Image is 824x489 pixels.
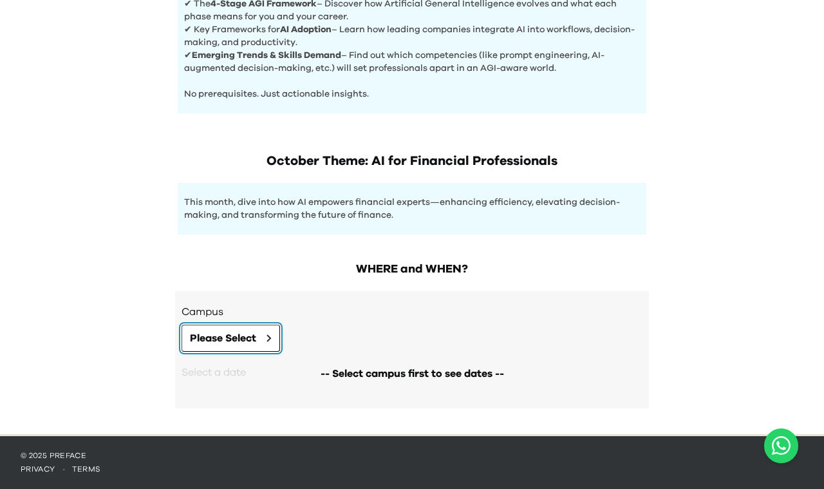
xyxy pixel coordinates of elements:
p: © 2025 Preface [21,450,803,461]
a: Chat with us on WhatsApp [764,428,798,463]
span: · [55,465,72,473]
h3: Campus [182,304,642,320]
p: ✔ – Find out which competencies (like prompt engineering, AI-augmented decision-making, etc.) wil... [184,49,640,75]
p: ✔ Key Frameworks for – Learn how leading companies integrate AI into workflows, decision-making, ... [184,23,640,49]
p: This month, dive into how AI empowers financial experts—enhancing efficiency, elevating decision-... [184,196,640,222]
a: privacy [21,465,55,473]
b: AI Adoption [280,25,332,34]
h1: October Theme: AI for Financial Professionals [178,152,646,170]
span: -- Select campus first to see dates -- [321,366,504,381]
button: Open WhatsApp chat [764,428,798,463]
p: No prerequisites. Just actionable insights. [184,75,640,101]
b: Emerging Trends & Skills Demand [192,51,341,60]
button: Please Select [182,325,280,352]
h2: WHERE and WHEN? [175,260,649,278]
span: Please Select [190,331,256,346]
a: terms [72,465,101,473]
